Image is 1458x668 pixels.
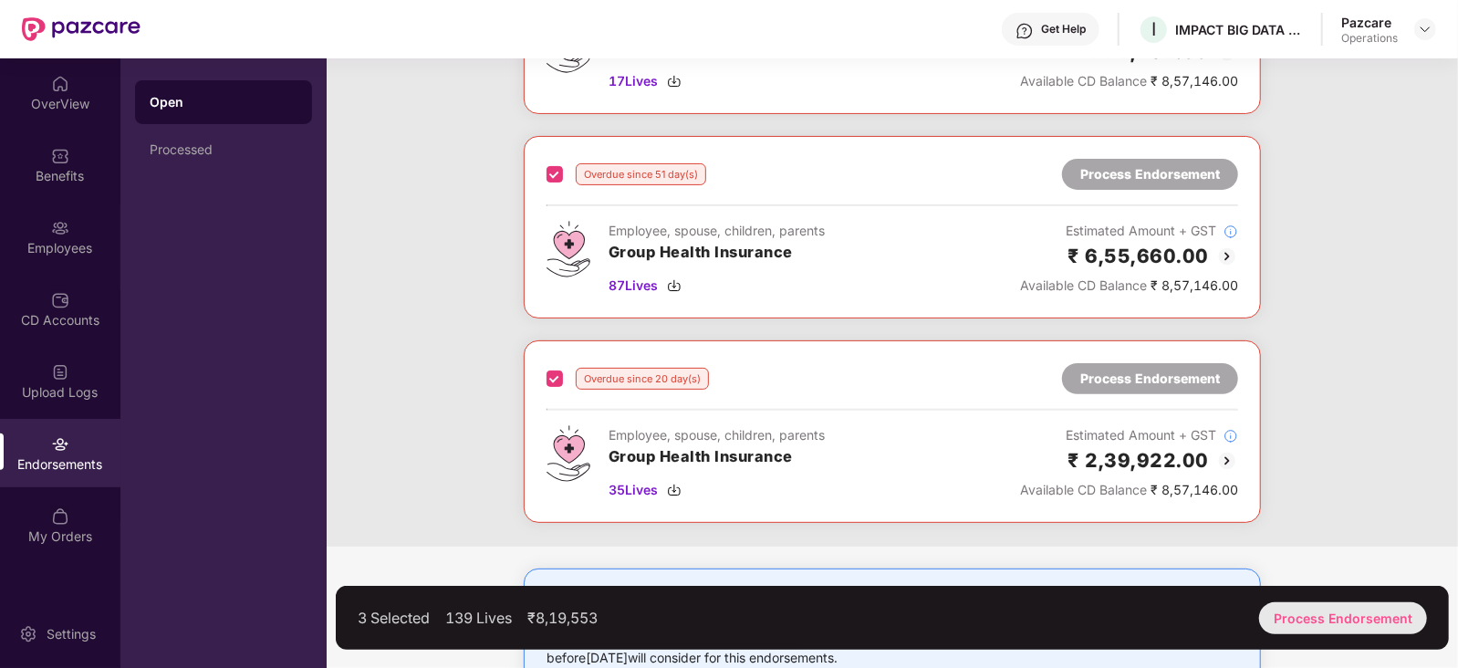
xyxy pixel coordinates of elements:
div: Get Help [1041,22,1086,37]
img: svg+xml;base64,PHN2ZyBpZD0iQ0RfQWNjb3VudHMiIGRhdGEtbmFtZT0iQ0QgQWNjb3VudHMiIHhtbG5zPSJodHRwOi8vd3... [51,291,69,309]
div: Estimated Amount + GST [1020,425,1238,445]
img: svg+xml;base64,PHN2ZyBpZD0iSG9tZSIgeG1sbnM9Imh0dHA6Ly93d3cudzMub3JnLzIwMDAvc3ZnIiB3aWR0aD0iMjAiIG... [51,75,69,93]
div: ₹8,19,553 [527,609,598,627]
div: Employee, spouse, children, parents [609,425,825,445]
img: svg+xml;base64,PHN2ZyBpZD0iVXBsb2FkX0xvZ3MiIGRhdGEtbmFtZT0iVXBsb2FkIExvZ3MiIHhtbG5zPSJodHRwOi8vd3... [51,363,69,381]
img: svg+xml;base64,PHN2ZyBpZD0iRHJvcGRvd24tMzJ4MzIiIHhtbG5zPSJodHRwOi8vd3d3LnczLm9yZy8yMDAwL3N2ZyIgd2... [1418,22,1432,37]
div: IMPACT BIG DATA ANALYSIS PRIVATE LIMITED [1175,21,1303,38]
div: Overdue since 20 day(s) [576,368,709,390]
img: svg+xml;base64,PHN2ZyB4bWxucz0iaHR0cDovL3d3dy53My5vcmcvMjAwMC9zdmciIHdpZHRoPSI0Ny43MTQiIGhlaWdodD... [547,221,590,277]
img: svg+xml;base64,PHN2ZyBpZD0iRW1wbG95ZWVzIiB4bWxucz0iaHR0cDovL3d3dy53My5vcmcvMjAwMC9zdmciIHdpZHRoPS... [51,219,69,237]
div: Employee, spouse, children, parents [609,221,825,241]
div: ₹ 8,57,146.00 [1020,480,1238,500]
img: svg+xml;base64,PHN2ZyBpZD0iQmFjay0yMHgyMCIgeG1sbnM9Imh0dHA6Ly93d3cudzMub3JnLzIwMDAvc3ZnIiB3aWR0aD... [1216,245,1238,267]
div: Open [150,93,297,111]
span: Available CD Balance [1020,73,1147,89]
span: I [1151,18,1156,40]
img: svg+xml;base64,PHN2ZyBpZD0iSW5mb18tXzMyeDMyIiBkYXRhLW5hbWU9IkluZm8gLSAzMngzMiIgeG1sbnM9Imh0dHA6Ly... [1224,429,1238,444]
span: 35 Lives [609,480,658,500]
div: Overdue since 51 day(s) [576,163,706,185]
div: Estimated Amount + GST [1020,221,1238,241]
div: 139 Lives [445,609,512,627]
span: Available CD Balance [1020,482,1147,497]
span: 87 Lives [609,276,658,296]
div: ₹ 8,57,146.00 [1020,71,1238,91]
div: 3 Selected [358,609,430,627]
img: svg+xml;base64,PHN2ZyBpZD0iRW5kb3JzZW1lbnRzIiB4bWxucz0iaHR0cDovL3d3dy53My5vcmcvMjAwMC9zdmciIHdpZH... [51,435,69,454]
h2: ₹ 6,55,660.00 [1068,241,1210,271]
img: svg+xml;base64,PHN2ZyBpZD0iRG93bmxvYWQtMzJ4MzIiIHhtbG5zPSJodHRwOi8vd3d3LnczLm9yZy8yMDAwL3N2ZyIgd2... [667,74,682,89]
h3: Group Health Insurance [609,241,825,265]
span: 17 Lives [609,71,658,91]
div: Processed [150,142,297,157]
span: Available CD Balance [1020,277,1147,293]
h2: ₹ 2,39,922.00 [1068,445,1210,475]
h3: Group Health Insurance [609,445,825,469]
div: Operations [1341,31,1398,46]
img: svg+xml;base64,PHN2ZyB4bWxucz0iaHR0cDovL3d3dy53My5vcmcvMjAwMC9zdmciIHdpZHRoPSI0Ny43MTQiIGhlaWdodD... [547,425,590,482]
div: Process Endorsement [1080,369,1220,389]
div: Pazcare [1341,14,1398,31]
div: Settings [41,625,101,643]
img: svg+xml;base64,PHN2ZyBpZD0iQmVuZWZpdHMiIHhtbG5zPSJodHRwOi8vd3d3LnczLm9yZy8yMDAwL3N2ZyIgd2lkdGg9Ij... [51,147,69,165]
div: Process Endorsement [1259,602,1427,634]
img: svg+xml;base64,PHN2ZyBpZD0iSGVscC0zMngzMiIgeG1sbnM9Imh0dHA6Ly93d3cudzMub3JnLzIwMDAvc3ZnIiB3aWR0aD... [1015,22,1034,40]
img: svg+xml;base64,PHN2ZyBpZD0iU2V0dGluZy0yMHgyMCIgeG1sbnM9Imh0dHA6Ly93d3cudzMub3JnLzIwMDAvc3ZnIiB3aW... [19,625,37,643]
img: svg+xml;base64,PHN2ZyBpZD0iQmFjay0yMHgyMCIgeG1sbnM9Imh0dHA6Ly93d3cudzMub3JnLzIwMDAvc3ZnIiB3aWR0aD... [1216,450,1238,472]
div: ₹ 8,57,146.00 [1020,276,1238,296]
img: svg+xml;base64,PHN2ZyBpZD0iRG93bmxvYWQtMzJ4MzIiIHhtbG5zPSJodHRwOi8vd3d3LnczLm9yZy8yMDAwL3N2ZyIgd2... [667,278,682,293]
img: svg+xml;base64,PHN2ZyBpZD0iTXlfT3JkZXJzIiBkYXRhLW5hbWU9Ik15IE9yZGVycyIgeG1sbnM9Imh0dHA6Ly93d3cudz... [51,507,69,526]
img: svg+xml;base64,PHN2ZyBpZD0iRG93bmxvYWQtMzJ4MzIiIHhtbG5zPSJodHRwOi8vd3d3LnczLm9yZy8yMDAwL3N2ZyIgd2... [667,483,682,497]
img: New Pazcare Logo [22,17,141,41]
img: svg+xml;base64,PHN2ZyBpZD0iSW5mb18tXzMyeDMyIiBkYXRhLW5hbWU9IkluZm8gLSAzMngzMiIgeG1sbnM9Imh0dHA6Ly... [1224,224,1238,239]
div: Process Endorsement [1080,164,1220,184]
